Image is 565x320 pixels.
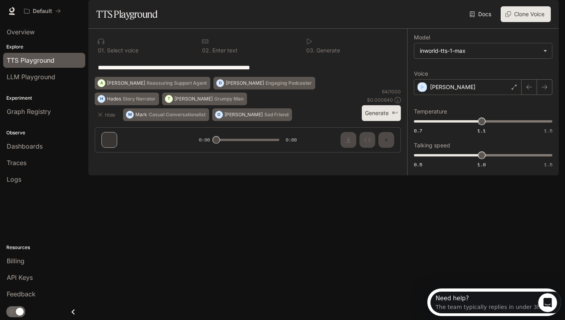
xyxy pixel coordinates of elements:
p: [PERSON_NAME] [430,83,475,91]
p: [PERSON_NAME] [226,81,264,86]
p: Story Narrator [123,97,155,101]
h1: TTS Playground [96,6,157,22]
p: [PERSON_NAME] [225,112,263,117]
p: Sad Friend [264,112,288,117]
p: Engaging Podcaster [266,81,312,86]
p: Enter text [211,48,238,53]
a: Docs [468,6,494,22]
p: Generate [315,48,340,53]
span: 1.5 [544,161,552,168]
button: All workspaces [21,3,64,19]
button: A[PERSON_NAME]Reassuring Support Agent [95,77,210,89]
p: Talking speed [414,143,450,148]
p: 64 / 1000 [382,88,401,95]
span: 1.5 [544,127,552,134]
p: Temperature [414,109,447,114]
p: Casual Conversationalist [149,112,206,117]
p: ⌘⏎ [392,111,398,115]
p: Mark [135,112,147,117]
button: Clone Voice [501,6,551,22]
div: inworld-tts-1-max [414,43,552,58]
div: Need help? [8,7,113,13]
button: Hide [95,108,120,121]
p: Hades [107,97,121,101]
iframe: Intercom live chat [538,293,557,312]
button: MMarkCasual Conversationalist [123,108,209,121]
button: HHadesStory Narrator [95,93,159,105]
button: O[PERSON_NAME]Sad Friend [212,108,292,121]
p: Model [414,35,430,40]
div: inworld-tts-1-max [420,47,539,55]
button: T[PERSON_NAME]Grumpy Man [162,93,247,105]
div: The team typically replies in under 3h [8,13,113,21]
div: A [98,77,105,89]
span: 1.0 [477,161,486,168]
div: D [217,77,224,89]
span: 1.1 [477,127,486,134]
div: M [126,108,133,121]
p: 0 2 . [202,48,211,53]
button: D[PERSON_NAME]Engaging Podcaster [213,77,315,89]
p: 0 1 . [98,48,105,53]
p: Voice [414,71,428,76]
iframe: Intercom live chat discovery launcher [427,288,561,316]
span: 0.7 [414,127,422,134]
p: 0 3 . [306,48,315,53]
span: 0.5 [414,161,422,168]
div: O [215,108,223,121]
p: [PERSON_NAME] [107,81,145,86]
div: T [165,93,172,105]
button: Generate⌘⏎ [362,105,401,121]
div: H [98,93,105,105]
p: Default [33,8,52,15]
p: Reassuring Support Agent [147,81,207,86]
p: Select voice [105,48,138,53]
p: Grumpy Man [214,97,243,101]
p: [PERSON_NAME] [174,97,213,101]
div: Open Intercom Messenger [3,3,137,25]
